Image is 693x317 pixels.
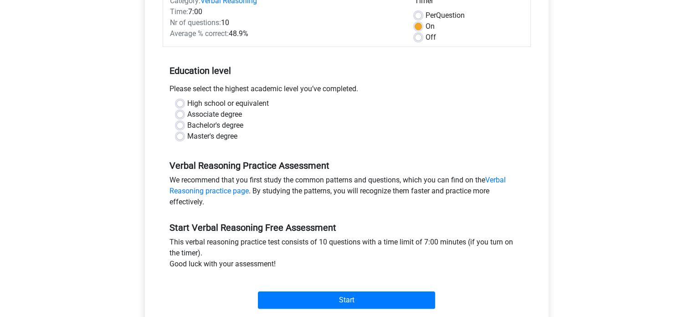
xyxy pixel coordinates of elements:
label: Bachelor's degree [187,120,243,131]
span: Time: [170,7,188,16]
div: 10 [163,17,408,28]
h5: Start Verbal Reasoning Free Assessment [169,222,524,233]
label: Associate degree [187,109,242,120]
label: Master's degree [187,131,237,142]
label: Off [426,32,436,43]
div: This verbal reasoning practice test consists of 10 questions with a time limit of 7:00 minutes (i... [163,237,531,273]
label: On [426,21,435,32]
span: Nr of questions: [170,18,221,27]
span: Average % correct: [170,29,229,38]
div: 48.9% [163,28,408,39]
label: Question [426,10,465,21]
h5: Verbal Reasoning Practice Assessment [169,160,524,171]
div: We recommend that you first study the common patterns and questions, which you can find on the . ... [163,175,531,211]
div: Please select the highest academic level you’ve completed. [163,83,531,98]
div: 7:00 [163,6,408,17]
h5: Education level [169,62,524,80]
span: Per [426,11,436,20]
label: High school or equivalent [187,98,269,109]
input: Start [258,291,435,309]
